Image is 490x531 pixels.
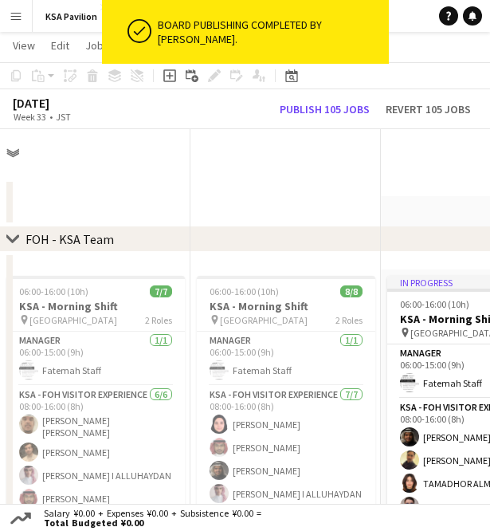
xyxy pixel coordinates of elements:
[85,38,109,53] span: Jobs
[13,95,108,111] div: [DATE]
[335,314,363,326] span: 2 Roles
[340,285,363,297] span: 8/8
[6,332,185,386] app-card-role: Manager1/106:00-15:00 (9h)Fatemah Staff
[10,111,49,123] span: Week 33
[6,35,41,56] a: View
[210,285,279,297] span: 06:00-16:00 (10h)
[6,276,185,512] app-job-card: 06:00-16:00 (10h)7/7KSA - Morning Shift [GEOGRAPHIC_DATA]2 RolesManager1/106:00-15:00 (9h)Fatemah...
[400,298,469,310] span: 06:00-16:00 (10h)
[51,38,69,53] span: Edit
[150,285,172,297] span: 7/7
[34,509,265,528] div: Salary ¥0.00 + Expenses ¥0.00 + Subsistence ¥0.00 =
[25,231,114,247] div: FOH - KSA Team
[45,35,76,56] a: Edit
[197,276,375,512] app-job-card: 06:00-16:00 (10h)8/8KSA - Morning Shift [GEOGRAPHIC_DATA]2 RolesManager1/106:00-15:00 (9h)Fatemah...
[197,332,375,386] app-card-role: Manager1/106:00-15:00 (9h)Fatemah Staff
[44,518,261,528] span: Total Budgeted ¥0.00
[158,18,382,46] div: Board publishing completed by [PERSON_NAME].
[220,314,308,326] span: [GEOGRAPHIC_DATA]
[19,285,88,297] span: 06:00-16:00 (10h)
[13,38,35,53] span: View
[29,314,117,326] span: [GEOGRAPHIC_DATA]
[145,314,172,326] span: 2 Roles
[379,100,477,118] button: Revert 105 jobs
[197,299,375,313] h3: KSA - Morning Shift
[56,111,71,123] div: JST
[273,100,376,118] button: Publish 105 jobs
[6,299,185,313] h3: KSA - Morning Shift
[79,35,116,56] a: Jobs
[33,1,111,32] button: KSA Pavilion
